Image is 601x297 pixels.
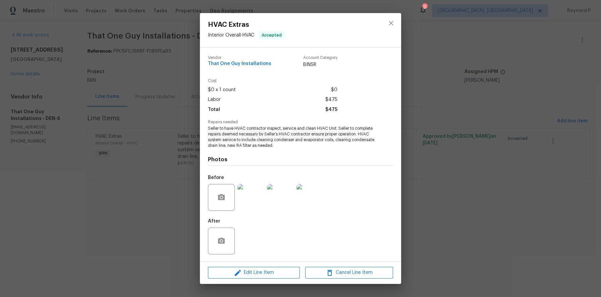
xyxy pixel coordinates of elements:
span: $475 [325,105,337,115]
span: Edit Line Item [210,269,298,277]
span: Seller to have HVAC contractor inspect, service and clean HVAC Unit. Seller to complete repairs d... [208,126,375,148]
span: Cancel Line Item [307,269,391,277]
span: HVAC Extras [208,21,285,28]
span: Vendor [208,56,271,60]
button: Edit Line Item [208,267,300,279]
span: Interior Overall - HVAC [208,33,254,38]
span: Cost [208,79,337,83]
h5: After [208,219,220,224]
span: Accepted [259,32,284,39]
button: Cancel Line Item [305,267,393,279]
span: $0 [331,85,337,95]
span: Repairs needed [208,120,393,124]
span: Account Category [303,56,337,60]
h5: Before [208,175,224,180]
div: 2 [422,4,427,11]
h4: Photos [208,156,393,163]
button: close [383,15,399,31]
span: BINSR [303,61,337,68]
span: That One Guy Installations [208,61,271,66]
span: $0 x 1 count [208,85,236,95]
span: $475 [325,95,337,105]
span: Labor [208,95,221,105]
span: Total [208,105,220,115]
